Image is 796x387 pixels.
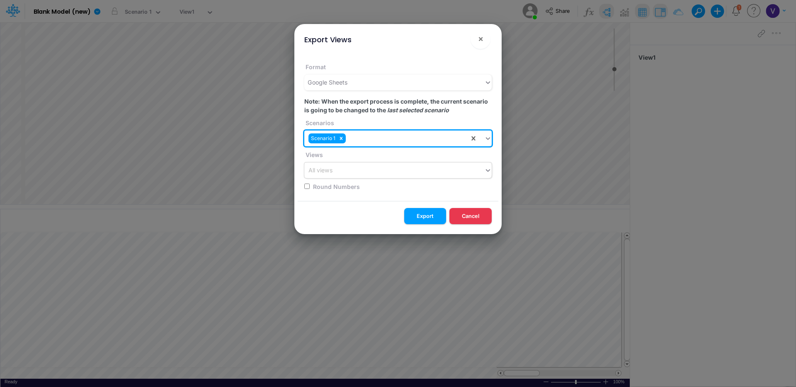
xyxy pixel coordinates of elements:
button: Cancel [449,208,492,224]
label: Format [304,63,326,71]
div: Google Sheets [308,78,347,87]
span: × [478,34,483,44]
button: Export [404,208,446,224]
label: Views [304,150,323,159]
div: Scenario 1 [308,133,337,143]
button: Close [471,29,490,49]
div: Export Views [304,34,352,45]
strong: Note: When the export process is complete, the current scenario is going to be changed to the [304,98,488,114]
label: Scenarios [304,119,334,127]
label: Round Numbers [312,182,360,191]
div: All views [308,166,332,175]
em: last selected scenario [387,106,449,114]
